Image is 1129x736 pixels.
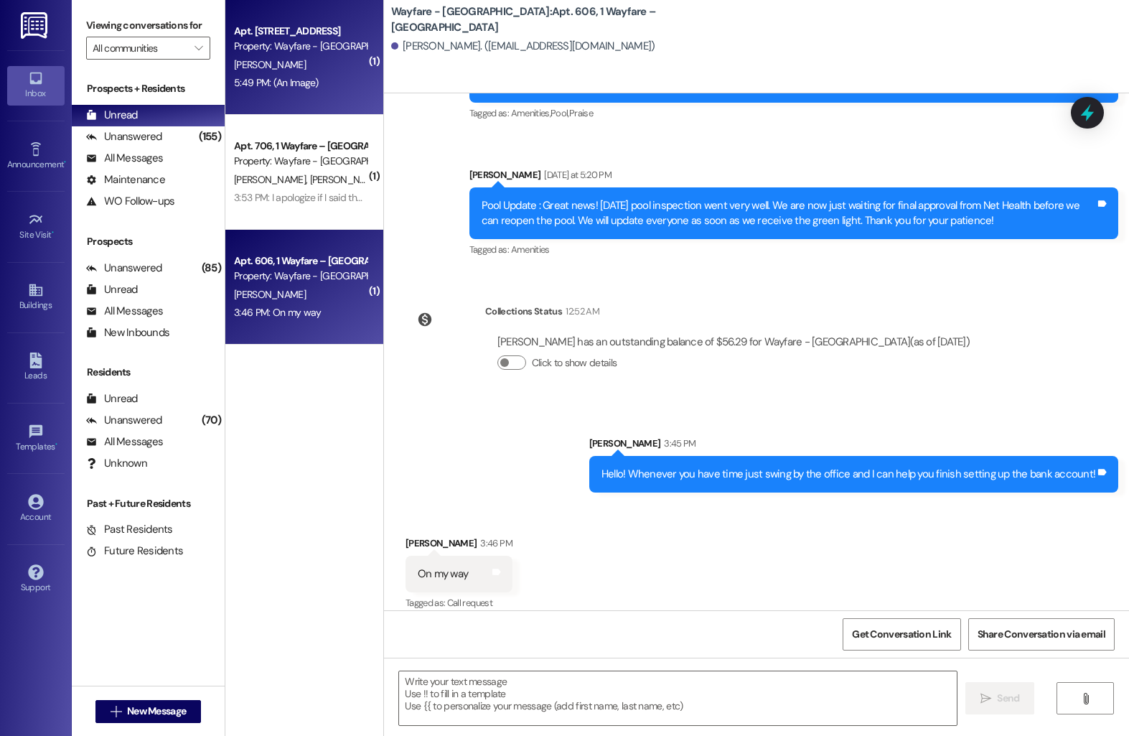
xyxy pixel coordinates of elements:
span: Get Conversation Link [852,627,951,642]
div: Future Residents [86,544,183,559]
button: Get Conversation Link [843,618,960,651]
div: Property: Wayfare - [GEOGRAPHIC_DATA] [234,39,367,54]
div: Pool Update : Great news! [DATE] pool inspection went very well. We are now just waiting for fina... [482,198,1095,229]
div: All Messages [86,151,163,166]
div: All Messages [86,304,163,319]
span: [PERSON_NAME] [309,173,381,186]
div: 3:46 PM: On my way [234,306,321,319]
input: All communities [93,37,187,60]
div: On my way [418,567,468,582]
button: Share Conversation via email [968,618,1115,651]
div: 5:49 PM: (An Image) [234,76,319,89]
a: Templates • [7,419,65,458]
a: Account [7,490,65,528]
div: Past + Future Residents [72,496,225,511]
a: Leads [7,348,65,387]
div: Apt. 606, 1 Wayfare – [GEOGRAPHIC_DATA] [234,253,367,269]
div: [PERSON_NAME]. ([EMAIL_ADDRESS][DOMAIN_NAME]) [391,39,655,54]
i:  [980,693,991,704]
div: [PERSON_NAME] [589,436,1118,456]
div: Tagged as: [469,103,1118,124]
div: Maintenance [86,172,165,187]
a: Inbox [7,66,65,105]
span: Call request [447,597,492,609]
button: New Message [95,700,202,723]
span: Pool , [551,107,569,119]
button: Send [965,682,1035,714]
div: Unread [86,391,138,406]
i:  [195,42,202,54]
span: [PERSON_NAME] [234,288,306,301]
div: Apt. [STREET_ADDRESS] [234,24,367,39]
div: Property: Wayfare - [GEOGRAPHIC_DATA] [234,269,367,284]
div: Tagged as: [406,592,512,613]
div: Apt. 706, 1 Wayfare – [GEOGRAPHIC_DATA] [234,139,367,154]
span: New Message [127,704,186,719]
i:  [1080,693,1091,704]
div: New Inbounds [86,325,169,340]
div: WO Follow-ups [86,194,174,209]
span: [PERSON_NAME] [234,173,310,186]
span: Amenities [511,243,550,256]
label: Viewing conversations for [86,14,210,37]
div: 12:52 AM [562,304,599,319]
div: 3:46 PM [477,536,512,551]
div: Tagged as: [469,239,1118,260]
div: Prospects [72,234,225,249]
span: Amenities , [511,107,551,119]
div: (70) [198,409,225,432]
div: 3:45 PM [660,436,695,451]
span: • [64,157,66,167]
span: • [52,228,54,238]
div: (85) [198,257,225,279]
label: Click to show details [532,355,617,371]
a: Support [7,560,65,599]
img: ResiDesk Logo [21,12,50,39]
div: Prospects + Residents [72,81,225,96]
a: Buildings [7,278,65,317]
div: Unread [86,282,138,297]
div: 3:53 PM: I apologize if I said the 14th, I meant the 15th. I get the dates confused, I just knew ... [234,191,917,204]
span: Send [997,691,1019,706]
div: Past Residents [86,522,173,537]
div: [PERSON_NAME] has an outstanding balance of $56.29 for Wayfare - [GEOGRAPHIC_DATA] (as of [DATE]) [497,335,970,350]
span: Praise [569,107,593,119]
div: Unknown [86,456,147,471]
span: [PERSON_NAME] [234,58,306,71]
b: Wayfare - [GEOGRAPHIC_DATA]: Apt. 606, 1 Wayfare – [GEOGRAPHIC_DATA] [391,4,678,35]
a: Site Visit • [7,208,65,246]
div: Collections Status [485,304,562,319]
div: Property: Wayfare - [GEOGRAPHIC_DATA] [234,154,367,169]
div: Unread [86,108,138,123]
div: [PERSON_NAME] [406,536,512,556]
div: Residents [72,365,225,380]
span: • [55,439,57,449]
div: [PERSON_NAME] [469,167,1118,187]
div: (155) [195,126,225,148]
div: Unanswered [86,129,162,144]
span: Share Conversation via email [978,627,1105,642]
div: Hello! Whenever you have time just swing by the office and I can help you finish setting up the b... [601,467,1095,482]
div: Unanswered [86,413,162,428]
i:  [111,706,121,717]
div: Unanswered [86,261,162,276]
div: [DATE] at 5:20 PM [540,167,612,182]
div: All Messages [86,434,163,449]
